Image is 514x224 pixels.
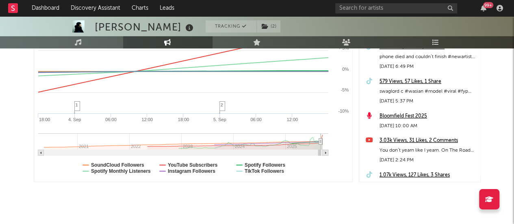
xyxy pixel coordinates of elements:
a: Bloomfield Fest 2025 [380,111,476,121]
div: [DATE] 10:00 AM [380,121,476,131]
div: phone died and couldn’t finish #newartist #wasian #fyp [380,52,476,62]
text: -10% [338,109,349,113]
div: [PERSON_NAME] [95,20,195,34]
text: TikTok Followers [244,168,284,174]
div: On the catwalk #model #wasian #newmusic #dylanatlantis #swag [380,180,476,190]
text: 4. Sep [68,117,81,122]
div: 99 + [483,2,493,8]
text: 5. Sep [213,117,226,122]
text: 06:00 [105,117,117,122]
a: 1.07k Views, 127 Likes, 3 Shares [380,170,476,180]
text: 06:00 [250,117,262,122]
text: 18:00 [178,117,189,122]
button: (2) [257,20,280,33]
text: SoundCloud Followers [91,162,144,168]
div: [DATE] 6:49 PM [380,62,476,72]
input: Search for artists [335,3,457,13]
text: 12:00 [141,117,153,122]
div: You don’t yearn like I yearn. On The Road out now #filipinomusician #alternative #rnb #dylanatlantis [380,146,476,155]
span: 1 [76,102,78,107]
div: [DATE] 5:37 PM [380,96,476,106]
text: Instagram Followers [167,168,215,174]
button: Tracking [206,20,256,33]
span: ( 2 ) [256,20,281,33]
text: 18:00 [39,117,50,122]
text: Spotify Monthly Listeners [91,168,151,174]
a: 3.03k Views, 31 Likes, 2 Comments [380,136,476,146]
text: 12:00 [286,117,298,122]
text: 0% [342,67,349,72]
span: 2 [221,102,223,107]
div: [DATE] 2:24 PM [380,155,476,165]
text: -5% [340,87,349,92]
button: 99+ [481,5,486,11]
div: swaglord c #wasian #model #viral #fyp #dylanatlantis [380,87,476,96]
text: Spotify Followers [244,162,285,168]
text: YouTube Subscribers [167,162,217,168]
a: 579 Views, 57 Likes, 1 Share [380,77,476,87]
